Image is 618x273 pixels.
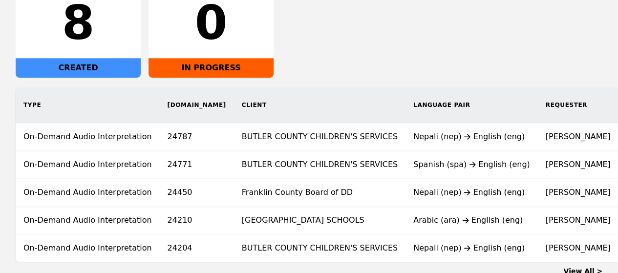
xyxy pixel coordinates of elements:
th: Language Pair [405,87,538,123]
td: BUTLER COUNTY CHILDREN'S SERVICES [234,234,405,262]
div: IN PROGRESS [149,58,274,78]
td: On-Demand Audio Interpretation [16,151,160,179]
th: Type [16,87,160,123]
div: Arabic (ara) English (eng) [413,214,530,226]
td: BUTLER COUNTY CHILDREN'S SERVICES [234,123,405,151]
td: Franklin County Board of DD [234,179,405,207]
td: On-Demand Audio Interpretation [16,207,160,234]
th: [DOMAIN_NAME] [160,87,234,123]
td: 24210 [160,207,234,234]
td: 24204 [160,234,234,262]
div: Nepali (nep) English (eng) [413,187,530,198]
td: 24771 [160,151,234,179]
div: Nepali (nep) English (eng) [413,131,530,143]
div: CREATED [16,58,141,78]
td: On-Demand Audio Interpretation [16,123,160,151]
td: [GEOGRAPHIC_DATA] SCHOOLS [234,207,405,234]
div: Nepali (nep) English (eng) [413,242,530,254]
td: On-Demand Audio Interpretation [16,179,160,207]
td: 24787 [160,123,234,151]
td: 24450 [160,179,234,207]
div: Spanish (spa) English (eng) [413,159,530,170]
th: Client [234,87,405,123]
td: BUTLER COUNTY CHILDREN'S SERVICES [234,151,405,179]
td: On-Demand Audio Interpretation [16,234,160,262]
